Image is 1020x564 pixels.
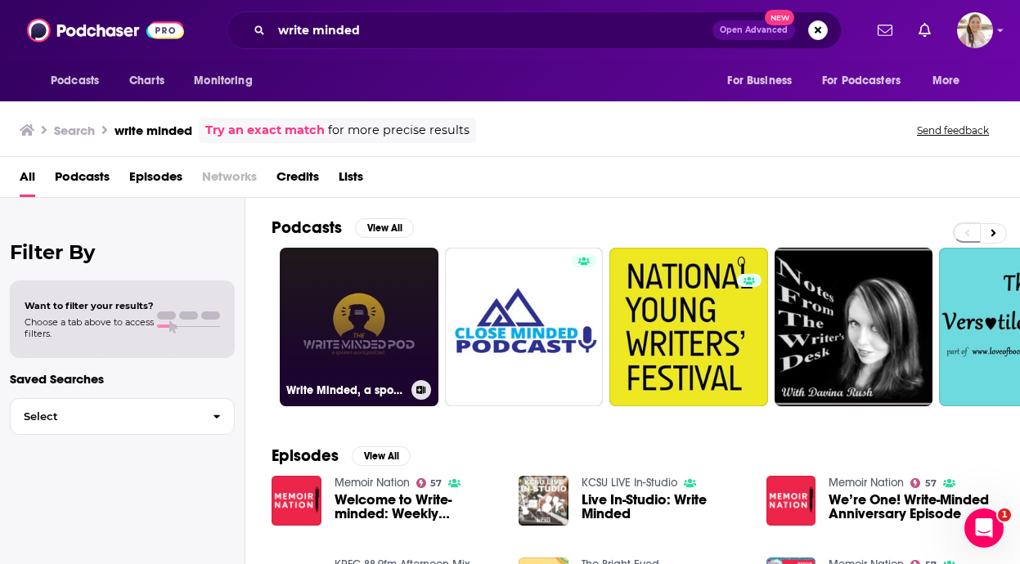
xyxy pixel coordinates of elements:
[921,65,981,96] button: open menu
[51,69,99,92] span: Podcasts
[957,12,993,48] img: User Profile
[280,248,438,406] a: Write Minded, a spoken word podcast
[115,123,192,138] h3: write minded
[276,163,319,197] a: Credits
[737,254,762,400] div: 0
[129,163,182,197] a: Episodes
[829,476,904,490] a: Memoir Nation
[272,17,712,43] input: Search podcasts, credits, & more...
[272,217,342,238] h2: Podcasts
[871,16,899,44] a: Show notifications dropdown
[609,248,768,406] a: 0
[766,476,816,526] img: We’re One! Write-Minded Anniversary Episode
[712,20,795,40] button: Open AdvancedNew
[328,121,470,140] span: for more precise results
[912,123,994,137] button: Send feedback
[430,480,442,487] span: 57
[416,478,443,488] a: 57
[227,11,842,49] div: Search podcasts, credits, & more...
[119,65,174,96] a: Charts
[205,121,325,140] a: Try an exact match
[582,476,677,490] a: KCSU LIVE In-Studio
[182,65,273,96] button: open menu
[10,398,235,435] button: Select
[272,476,321,526] img: Welcome to Write-minded: Weekly Inspiration for Writers
[957,12,993,48] span: Logged in as acquavie
[202,163,257,197] span: Networks
[10,371,235,387] p: Saved Searches
[352,446,411,466] button: View All
[829,493,994,521] a: We’re One! Write-Minded Anniversary Episode
[716,65,812,96] button: open menu
[272,217,414,238] a: PodcastsView All
[998,508,1011,521] span: 1
[20,163,35,197] a: All
[910,478,937,488] a: 57
[912,16,937,44] a: Show notifications dropdown
[272,445,339,466] h2: Episodes
[957,12,993,48] button: Show profile menu
[335,493,500,521] a: Welcome to Write-minded: Weekly Inspiration for Writers
[286,383,405,397] h3: Write Minded, a spoken word podcast
[39,65,120,96] button: open menu
[54,123,95,138] h3: Search
[272,445,411,466] a: EpisodesView All
[925,480,937,487] span: 57
[194,69,252,92] span: Monitoring
[27,15,184,46] img: Podchaser - Follow, Share and Rate Podcasts
[727,69,792,92] span: For Business
[11,411,200,422] span: Select
[964,508,1004,548] iframe: Intercom live chat
[25,316,154,339] span: Choose a tab above to access filters.
[765,10,794,25] span: New
[932,69,960,92] span: More
[582,493,747,521] a: Live In-Studio: Write Minded
[55,163,110,197] a: Podcasts
[355,218,414,238] button: View All
[129,69,164,92] span: Charts
[822,69,901,92] span: For Podcasters
[10,240,235,264] h2: Filter By
[720,26,788,34] span: Open Advanced
[811,65,924,96] button: open menu
[335,476,410,490] a: Memoir Nation
[25,300,154,311] span: Want to filter your results?
[339,163,363,197] a: Lists
[519,476,568,526] img: Live In-Studio: Write Minded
